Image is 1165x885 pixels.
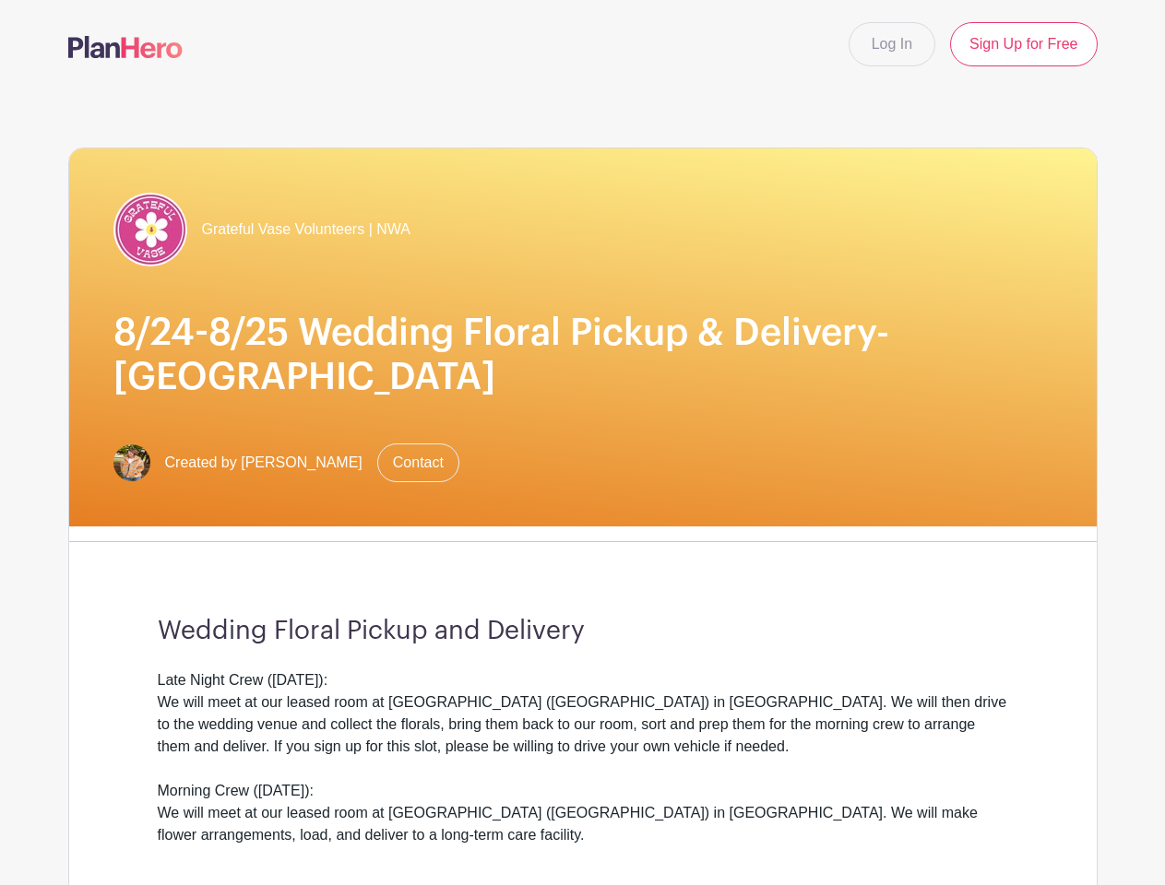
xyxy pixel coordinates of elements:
[158,669,1008,846] div: Late Night Crew ([DATE]): We will meet at our leased room at [GEOGRAPHIC_DATA] ([GEOGRAPHIC_DATA]...
[113,311,1052,399] h1: 8/24-8/25 Wedding Floral Pickup & Delivery- [GEOGRAPHIC_DATA]
[113,193,187,266] img: GV%20Logo%2025.jpeg
[950,22,1097,66] a: Sign Up for Free
[68,36,183,58] img: logo-507f7623f17ff9eddc593b1ce0a138ce2505c220e1c5a4e2b4648c50719b7d32.svg
[202,218,410,241] span: Grateful Vase Volunteers | NWA
[113,444,150,481] img: 074A3573-reduced%20size.jpg
[165,452,363,474] span: Created by [PERSON_NAME]
[849,22,935,66] a: Log In
[158,616,1008,647] h3: Wedding Floral Pickup and Delivery
[377,443,459,482] a: Contact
